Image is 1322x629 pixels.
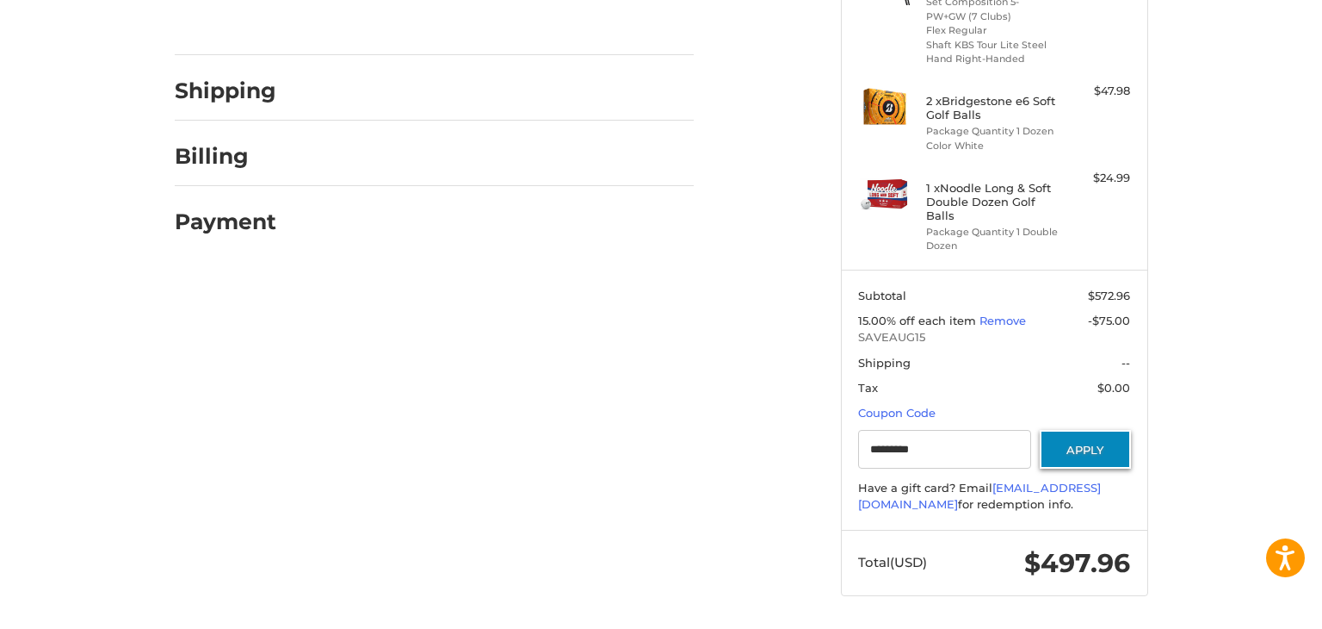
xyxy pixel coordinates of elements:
[926,94,1058,122] h4: 2 x Bridgestone e6 Soft Golf Balls
[1097,381,1130,395] span: $0.00
[858,381,878,395] span: Tax
[1062,170,1130,187] div: $24.99
[169,7,298,38] iframe: PayPal-paypal
[858,406,936,420] a: Coupon Code
[926,23,1058,38] li: Flex Regular
[175,143,275,170] h2: Billing
[315,7,444,38] iframe: PayPal-paylater
[858,289,906,302] span: Subtotal
[858,314,979,327] span: 15.00% off each item
[175,209,276,235] h2: Payment
[926,38,1058,53] li: Shaft KBS Tour Lite Steel
[926,225,1058,253] li: Package Quantity 1 Double Dozen
[460,7,590,38] iframe: PayPal-venmo
[1088,314,1130,327] span: -$75.00
[926,139,1058,153] li: Color White
[858,554,927,570] span: Total (USD)
[1040,430,1131,469] button: Apply
[1024,547,1130,579] span: $497.96
[1121,356,1130,370] span: --
[858,480,1130,514] div: Have a gift card? Email for redemption info.
[979,314,1026,327] a: Remove
[926,181,1058,223] h4: 1 x Noodle Long & Soft Double Dozen Golf Balls
[926,124,1058,139] li: Package Quantity 1 Dozen
[1088,289,1130,302] span: $572.96
[858,430,1031,469] input: Gift Certificate or Coupon Code
[175,78,276,104] h2: Shipping
[926,52,1058,66] li: Hand Right-Handed
[858,329,1130,346] span: SAVEAUG15
[1180,582,1322,629] iframe: Google Customer Reviews
[858,356,911,370] span: Shipping
[1062,83,1130,100] div: $47.98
